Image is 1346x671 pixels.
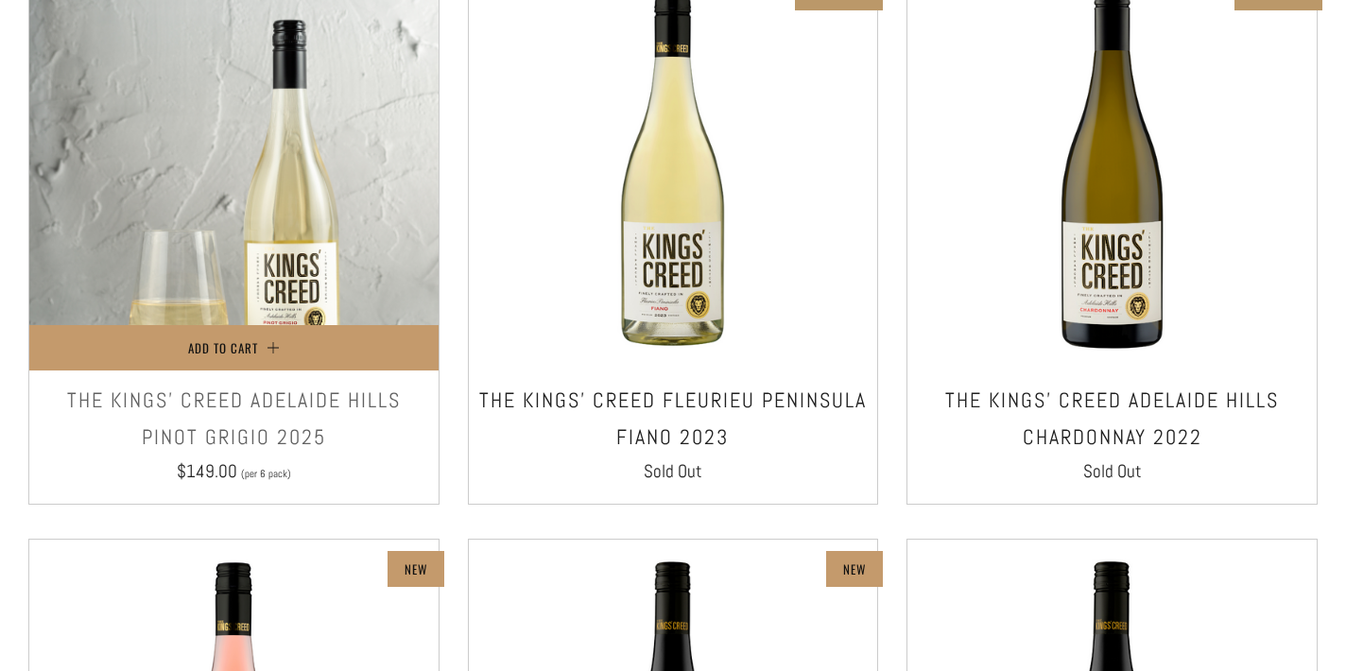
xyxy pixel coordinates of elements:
[39,382,429,456] h3: THE KINGS' CREED ADELAIDE HILLS PINOT GRIGIO 2025
[29,382,439,480] a: THE KINGS' CREED ADELAIDE HILLS PINOT GRIGIO 2025 $149.00 (per 6 pack)
[241,469,291,479] span: (per 6 pack)
[917,382,1307,456] h3: The Kings' Creed Adelaide Hills Chardonnay 2022
[177,459,237,483] span: $149.00
[188,338,258,357] span: Add to Cart
[644,459,702,483] span: Sold Out
[907,382,1317,480] a: The Kings' Creed Adelaide Hills Chardonnay 2022 Sold Out
[478,382,869,456] h3: The Kings' Creed Fleurieu Peninsula Fiano 2023
[29,325,439,370] button: Add to Cart
[469,382,878,480] a: The Kings' Creed Fleurieu Peninsula Fiano 2023 Sold Out
[405,557,427,581] p: New
[1083,459,1142,483] span: Sold Out
[843,557,866,581] p: New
